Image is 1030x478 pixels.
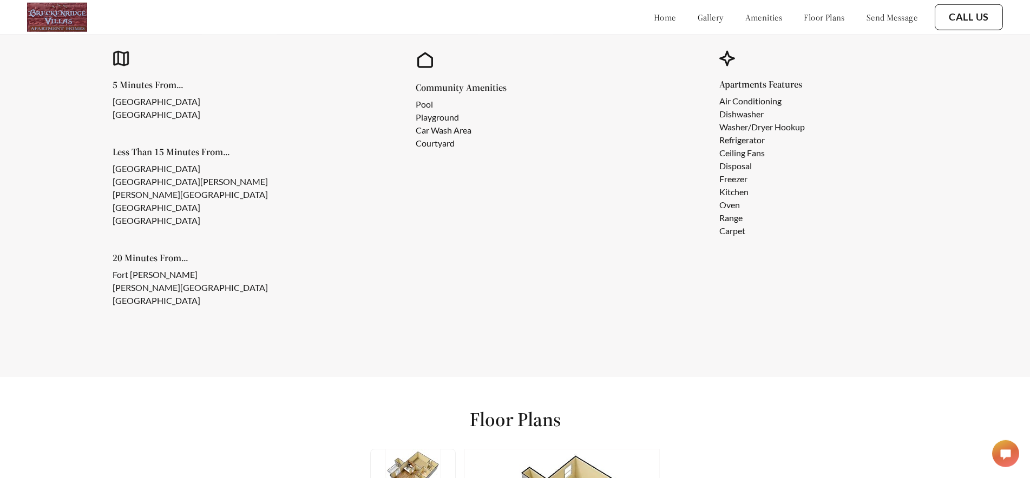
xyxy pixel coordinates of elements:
[719,79,822,89] h5: Apartments Features
[867,12,917,23] a: send message
[113,108,200,121] li: [GEOGRAPHIC_DATA]
[719,134,805,147] li: Refrigerator
[719,95,805,108] li: Air Conditioning
[949,11,989,23] a: Call Us
[654,12,676,23] a: home
[113,162,268,175] li: [GEOGRAPHIC_DATA]
[698,12,724,23] a: gallery
[27,3,87,32] img: logo.png
[470,407,561,431] h1: Floor Plans
[113,175,268,188] li: [GEOGRAPHIC_DATA][PERSON_NAME]
[416,137,489,150] li: Courtyard
[113,268,268,281] li: Fort [PERSON_NAME]
[719,211,805,224] li: Range
[416,83,507,92] h5: Community Amenities
[113,201,268,214] li: [GEOGRAPHIC_DATA]
[113,214,268,227] li: [GEOGRAPHIC_DATA]
[719,185,805,198] li: Kitchen
[745,12,783,23] a: amenities
[719,224,805,237] li: Carpet
[804,12,845,23] a: floor plans
[719,108,805,121] li: Dishwasher
[113,281,268,294] li: [PERSON_NAME][GEOGRAPHIC_DATA]
[416,124,489,137] li: Car Wash Area
[935,4,1003,30] button: Call Us
[113,188,268,201] li: [PERSON_NAME][GEOGRAPHIC_DATA]
[719,172,805,185] li: Freezer
[719,147,805,160] li: Ceiling Fans
[113,253,285,263] h5: 20 Minutes From...
[113,294,268,307] li: [GEOGRAPHIC_DATA]
[113,147,285,157] h5: Less Than 15 Minutes From...
[416,111,489,124] li: Playground
[113,80,218,90] h5: 5 Minutes From...
[416,98,489,111] li: Pool
[719,121,805,134] li: Washer/Dryer Hookup
[113,95,200,108] li: [GEOGRAPHIC_DATA]
[719,160,805,172] li: Disposal
[719,198,805,211] li: Oven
